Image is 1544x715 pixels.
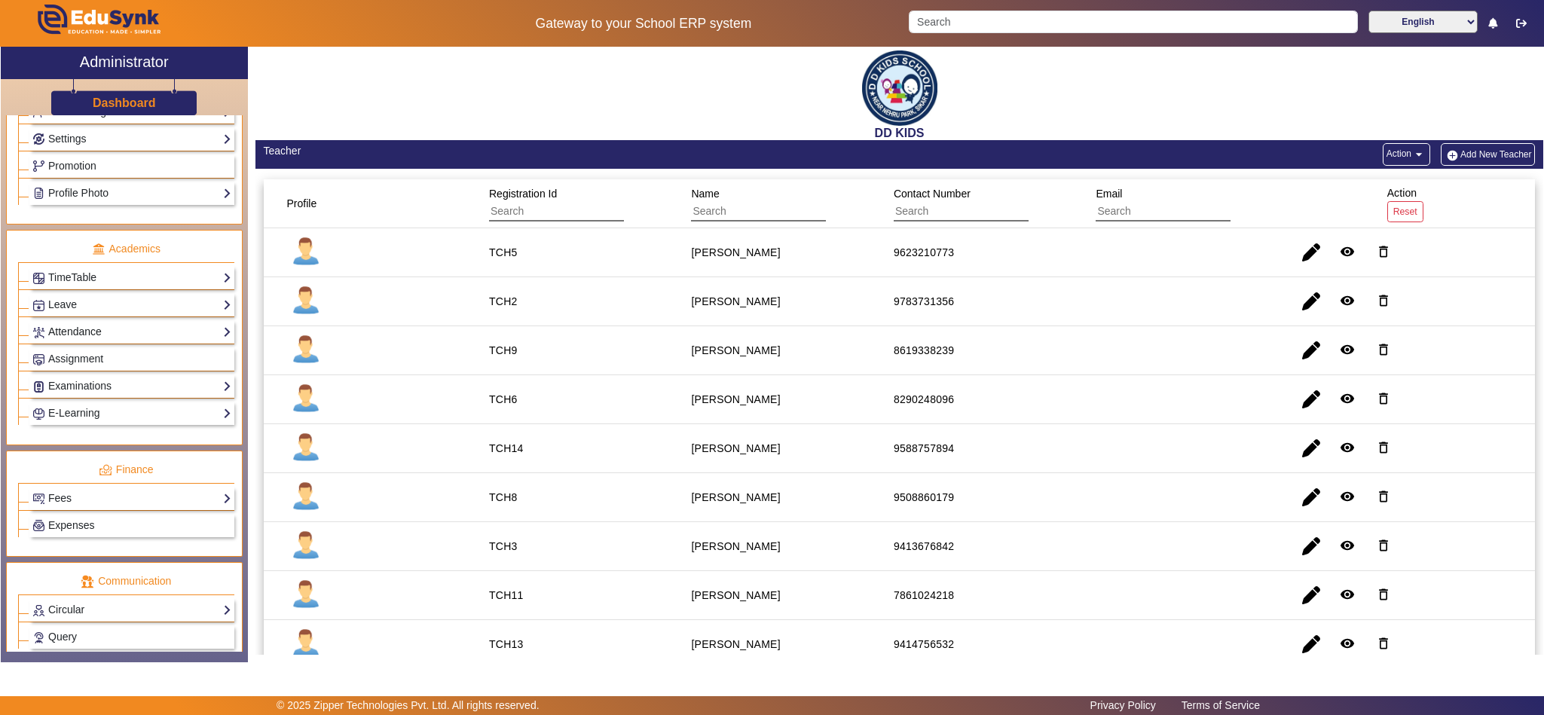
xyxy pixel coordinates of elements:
input: Search [909,11,1358,33]
button: Reset [1387,201,1423,222]
div: 7861024218 [894,588,954,603]
img: profile.png [287,380,325,418]
span: Email [1096,188,1122,200]
img: be2ea2d6-d9c6-49ef-b70f-223e3d52583c [862,50,937,126]
img: profile.png [287,283,325,320]
div: 9623210773 [894,245,954,260]
mat-icon: delete_outline [1376,293,1391,308]
button: Add New Teacher [1441,143,1536,166]
mat-icon: remove_red_eye [1340,244,1355,259]
mat-icon: remove_red_eye [1340,538,1355,553]
input: Search [691,202,826,222]
div: TCH3 [489,539,518,554]
mat-icon: delete_outline [1376,391,1391,406]
button: Action [1383,143,1430,166]
a: Query [32,628,231,646]
div: TCH11 [489,588,524,603]
p: Communication [18,573,234,589]
mat-icon: delete_outline [1376,440,1391,455]
div: TCH8 [489,490,518,505]
p: Academics [18,241,234,257]
img: profile.png [287,527,325,565]
img: profile.png [287,332,325,369]
div: 8619338239 [894,343,954,358]
h5: Gateway to your School ERP system [394,16,892,32]
img: profile.png [287,234,325,271]
img: academic.png [92,243,105,256]
div: TCH2 [489,294,518,309]
mat-icon: delete_outline [1376,538,1391,553]
span: Contact Number [894,188,971,200]
div: Action [1382,179,1429,227]
a: Terms of Service [1174,695,1267,715]
div: TCH9 [489,343,518,358]
staff-with-status: [PERSON_NAME] [691,638,780,650]
staff-with-status: [PERSON_NAME] [691,540,780,552]
mat-icon: delete_outline [1376,342,1391,357]
mat-icon: delete_outline [1376,587,1391,602]
span: Assignment [48,353,103,365]
input: Search [1096,202,1231,222]
input: Search [894,202,1029,222]
div: Profile [282,190,336,217]
div: TCH14 [489,441,524,456]
staff-with-status: [PERSON_NAME] [691,344,780,356]
mat-icon: remove_red_eye [1340,587,1355,602]
div: TCH6 [489,392,518,407]
a: Administrator [1,47,248,79]
img: profile.png [287,478,325,516]
mat-icon: arrow_drop_down [1411,147,1426,162]
img: add-new-student.png [1445,149,1460,162]
input: Search [489,202,624,222]
a: Expenses [32,517,231,534]
span: Expenses [48,519,94,531]
img: profile.png [287,429,325,467]
div: Registration Id [484,180,643,227]
h2: Administrator [80,53,169,71]
div: TCH5 [489,245,518,260]
staff-with-status: [PERSON_NAME] [691,246,780,258]
a: Assignment [32,350,231,368]
staff-with-status: [PERSON_NAME] [691,442,780,454]
p: © 2025 Zipper Technologies Pvt. Ltd. All rights reserved. [277,698,540,713]
h2: DD KIDS [255,126,1543,140]
img: profile.png [287,625,325,663]
mat-icon: remove_red_eye [1340,391,1355,406]
mat-icon: delete_outline [1376,244,1391,259]
mat-icon: delete_outline [1376,636,1391,651]
img: finance.png [99,463,112,477]
span: Name [691,188,719,200]
p: Finance [18,462,234,478]
div: 9783731356 [894,294,954,309]
mat-icon: remove_red_eye [1340,636,1355,651]
a: Promotion [32,157,231,175]
img: profile.png [287,576,325,614]
a: Dashboard [92,95,157,111]
mat-icon: remove_red_eye [1340,489,1355,504]
div: 9414756532 [894,637,954,652]
div: Name [686,180,845,227]
div: Contact Number [888,180,1047,227]
staff-with-status: [PERSON_NAME] [691,491,780,503]
h3: Dashboard [93,96,156,110]
staff-with-status: [PERSON_NAME] [691,393,780,405]
img: Payroll.png [33,520,44,531]
staff-with-status: [PERSON_NAME] [691,589,780,601]
span: Profile [287,197,317,209]
img: communication.png [81,575,94,588]
mat-icon: remove_red_eye [1340,293,1355,308]
div: 9508860179 [894,490,954,505]
span: Promotion [48,160,96,172]
div: TCH13 [489,637,524,652]
staff-with-status: [PERSON_NAME] [691,295,780,307]
mat-icon: remove_red_eye [1340,440,1355,455]
img: Branchoperations.png [33,160,44,172]
div: Email [1090,180,1249,227]
mat-icon: delete_outline [1376,489,1391,504]
div: Teacher [264,143,891,159]
img: Support-tickets.png [33,632,44,643]
a: Privacy Policy [1083,695,1163,715]
div: 9413676842 [894,539,954,554]
mat-icon: remove_red_eye [1340,342,1355,357]
div: 9588757894 [894,441,954,456]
